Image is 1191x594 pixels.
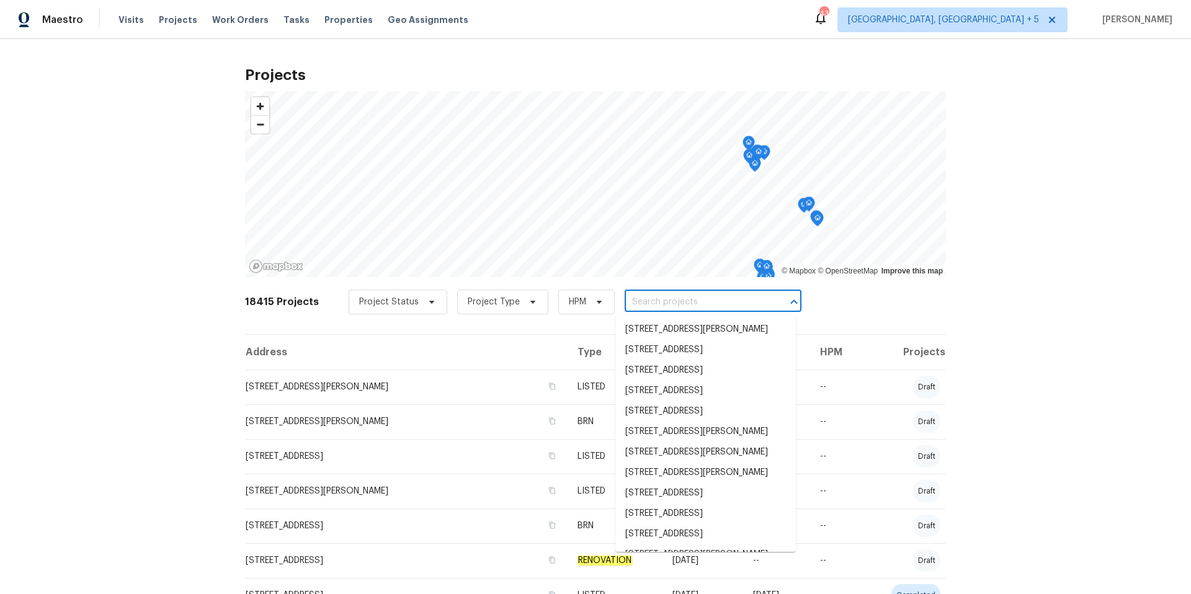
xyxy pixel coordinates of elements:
[615,524,796,544] li: [STREET_ADDRESS]
[810,439,864,474] td: --
[578,556,632,565] em: RENOVATION
[863,335,946,370] th: Projects
[546,381,558,392] button: Copy Address
[212,14,269,26] span: Work Orders
[245,404,568,439] td: [STREET_ADDRESS][PERSON_NAME]
[625,293,767,312] input: Search projects
[615,340,796,360] li: [STREET_ADDRESS]
[245,474,568,508] td: [STREET_ADDRESS][PERSON_NAME]
[468,296,520,308] span: Project Type
[810,474,864,508] td: --
[1097,14,1172,26] span: [PERSON_NAME]
[743,136,755,155] div: Map marker
[324,14,373,26] span: Properties
[615,463,796,483] li: [STREET_ADDRESS][PERSON_NAME]
[752,145,765,164] div: Map marker
[568,370,662,404] td: LISTED
[615,360,796,381] li: [STREET_ADDRESS]
[245,508,568,543] td: [STREET_ADDRESS]
[568,474,662,508] td: LISTED
[759,267,772,286] div: Map marker
[751,144,764,164] div: Map marker
[810,335,864,370] th: HPM
[913,549,940,572] div: draft
[761,260,773,279] div: Map marker
[546,485,558,496] button: Copy Address
[546,520,558,531] button: Copy Address
[662,543,743,578] td: [DATE]
[388,14,468,26] span: Geo Assignments
[251,116,269,133] span: Zoom out
[251,115,269,133] button: Zoom out
[754,259,766,278] div: Map marker
[546,450,558,461] button: Copy Address
[569,296,586,308] span: HPM
[798,198,810,217] div: Map marker
[245,370,568,404] td: [STREET_ADDRESS][PERSON_NAME]
[615,381,796,401] li: [STREET_ADDRESS]
[615,544,796,565] li: [STREET_ADDRESS][PERSON_NAME]
[782,267,816,275] a: Mapbox
[743,149,756,168] div: Map marker
[881,267,943,275] a: Improve this map
[848,14,1039,26] span: [GEOGRAPHIC_DATA], [GEOGRAPHIC_DATA] + 5
[42,14,83,26] span: Maestro
[615,401,796,422] li: [STREET_ADDRESS]
[810,543,864,578] td: --
[810,404,864,439] td: --
[245,439,568,474] td: [STREET_ADDRESS]
[568,508,662,543] td: BRN
[245,91,946,277] canvas: Map
[913,515,940,537] div: draft
[913,376,940,398] div: draft
[913,480,940,502] div: draft
[810,210,823,229] div: Map marker
[245,296,319,308] h2: 18415 Projects
[785,293,803,311] button: Close
[749,157,761,176] div: Map marker
[546,554,558,565] button: Copy Address
[615,422,796,442] li: [STREET_ADDRESS][PERSON_NAME]
[249,259,303,273] a: Mapbox homepage
[757,270,769,290] div: Map marker
[359,296,419,308] span: Project Status
[818,267,878,275] a: OpenStreetMap
[819,7,828,20] div: 43
[810,370,864,404] td: --
[810,508,864,543] td: --
[803,197,815,216] div: Map marker
[283,16,310,24] span: Tasks
[615,319,796,340] li: [STREET_ADDRESS][PERSON_NAME]
[245,543,568,578] td: [STREET_ADDRESS]
[245,69,946,81] h2: Projects
[568,404,662,439] td: BRN
[913,410,940,433] div: draft
[159,14,197,26] span: Projects
[118,14,144,26] span: Visits
[568,335,662,370] th: Type
[251,97,269,115] button: Zoom in
[811,211,824,231] div: Map marker
[568,439,662,474] td: LISTED
[615,483,796,503] li: [STREET_ADDRESS]
[615,503,796,524] li: [STREET_ADDRESS]
[245,335,568,370] th: Address
[546,415,558,427] button: Copy Address
[913,445,940,468] div: draft
[743,543,810,578] td: --
[615,442,796,463] li: [STREET_ADDRESS][PERSON_NAME]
